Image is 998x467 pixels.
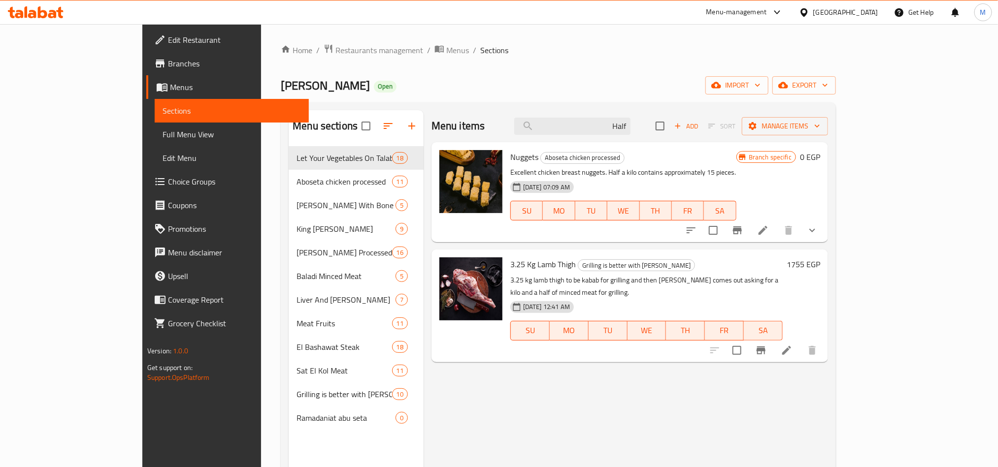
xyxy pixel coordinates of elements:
a: Menus [146,75,309,99]
span: FR [709,323,740,338]
span: Select all sections [356,116,376,136]
button: import [705,76,768,94]
a: Full Menu View [155,123,309,146]
span: MO [547,204,571,218]
span: SA [748,323,779,338]
span: Get support on: [147,361,193,374]
span: Restaurants management [335,44,423,56]
span: import [713,79,761,92]
span: Branch specific [745,153,796,162]
span: 11 [393,177,407,187]
div: [GEOGRAPHIC_DATA] [813,7,878,18]
div: Kandouz With Bone [297,199,396,211]
div: items [392,152,408,164]
div: Let Your Vegetables On Talabat And Your Meat On [PERSON_NAME]18 [289,146,424,170]
a: Grocery Checklist [146,311,309,335]
div: Liver And [PERSON_NAME]7 [289,288,424,311]
a: Menu disclaimer [146,241,309,264]
a: Coverage Report [146,288,309,311]
div: El Bashawat Steak [297,341,392,353]
button: TU [575,201,607,220]
span: Manage items [750,120,820,132]
div: [PERSON_NAME] Processed16 [289,241,424,264]
span: 9 [396,224,407,234]
span: Aboseta chicken processed [297,176,392,187]
div: Sat El Kol Meat [297,365,392,376]
div: Aboseta chicken processed11 [289,170,424,193]
span: Grilling is better with [PERSON_NAME] [578,260,695,271]
div: King Lamb [297,223,396,235]
a: Sections [155,99,309,123]
button: SA [704,201,736,220]
h2: Menu sections [293,119,358,133]
button: WE [628,321,666,341]
span: [DATE] 12:41 AM [519,302,574,311]
div: Sat El Kol Meat11 [289,359,424,382]
button: Branch-specific-item [749,339,773,362]
span: Add item [670,119,702,134]
span: 7 [396,295,407,305]
div: items [392,176,408,187]
span: Select to update [703,220,724,241]
span: 11 [393,319,407,328]
input: search [514,118,631,135]
p: 3.25 kg lamb thigh to be kabab for grilling and then [PERSON_NAME] comes out asking for a kilo an... [510,274,783,299]
button: MO [543,201,575,220]
div: El Bashawat Steak18 [289,335,424,359]
div: items [396,223,408,235]
a: Edit menu item [781,344,793,356]
span: King [PERSON_NAME] [297,223,396,235]
svg: Show Choices [806,224,818,236]
span: WE [632,323,663,338]
div: Aboseta chicken processed [540,152,625,164]
span: Edit Menu [163,152,301,164]
button: SU [510,321,550,341]
span: WE [611,204,635,218]
span: MO [554,323,585,338]
span: M [980,7,986,18]
span: Edit Restaurant [168,34,301,46]
button: Add section [400,114,424,138]
div: items [392,341,408,353]
nav: breadcrumb [281,44,836,57]
img: Nuggets [439,150,502,213]
a: Menus [434,44,469,57]
span: Menus [446,44,469,56]
p: Excellent chicken breast nuggets. Half a kilo contains approximately 15 pieces. [510,166,736,179]
span: Baladi Minced Meat [297,270,396,282]
span: TH [670,323,701,338]
button: TU [589,321,628,341]
span: Coverage Report [168,294,301,306]
span: Nuggets [510,150,538,164]
div: Menu-management [706,6,767,18]
div: Meat Fruits11 [289,311,424,335]
span: Meat Fruits [297,317,392,329]
span: Select to update [727,340,747,361]
div: Ramadaniat abu seta0 [289,406,424,430]
h6: 0 EGP [800,150,820,164]
a: Edit menu item [757,224,769,236]
a: Restaurants management [324,44,423,57]
span: Grocery Checklist [168,317,301,329]
div: Baladi Minced Meat5 [289,264,424,288]
span: TU [593,323,624,338]
span: Sections [163,105,301,117]
a: Promotions [146,217,309,241]
span: Menus [170,81,301,93]
span: TU [579,204,603,218]
a: Upsell [146,264,309,288]
span: Full Menu View [163,128,301,140]
span: Let Your Vegetables On Talabat And Your Meat On [PERSON_NAME] [297,152,392,164]
button: TH [640,201,672,220]
span: SU [515,204,539,218]
span: 5 [396,272,407,281]
span: Grilling is better with [PERSON_NAME] [297,388,392,400]
img: 3.25 Kg Lamb Thigh [439,257,502,320]
span: Branches [168,58,301,69]
span: 10 [393,390,407,399]
div: Liver And Akkawi [297,294,396,306]
li: / [473,44,476,56]
div: items [396,270,408,282]
span: Version: [147,344,171,357]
